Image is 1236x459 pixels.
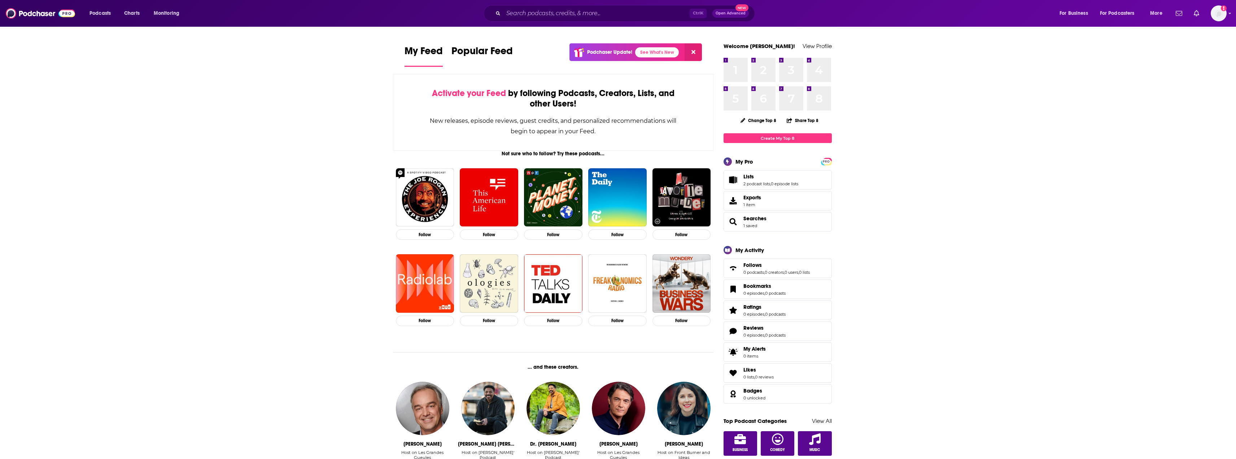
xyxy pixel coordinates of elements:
span: Likes [743,367,756,373]
a: Show notifications dropdown [1173,7,1185,20]
span: For Podcasters [1100,8,1135,18]
a: My Feed [405,45,443,67]
button: Change Top 8 [736,116,781,125]
a: 0 episode lists [771,181,798,186]
span: Business [733,448,748,452]
a: 0 lists [743,374,754,380]
a: 2 podcast lists [743,181,770,186]
span: , [798,270,799,275]
span: New [735,4,748,11]
a: Top Podcast Categories [724,417,787,424]
span: Charts [124,8,140,18]
a: Badges [726,389,741,399]
img: This American Life [460,168,518,227]
a: View All [812,417,832,424]
button: Follow [396,316,454,326]
span: Exports [743,194,761,201]
div: My Activity [735,247,764,254]
a: Bookmarks [726,284,741,294]
button: Share Top 8 [786,113,819,127]
span: Reviews [724,321,832,341]
span: Ratings [743,304,761,310]
img: The Joe Rogan Experience [396,168,454,227]
span: Logged in as BrunswickDigital [1211,5,1227,21]
a: Bookmarks [743,283,786,289]
a: PRO [822,159,831,164]
span: Follows [724,259,832,278]
img: Podchaser - Follow, Share and Rate Podcasts [6,7,75,20]
a: 0 podcasts [765,291,786,296]
a: Searches [726,217,741,227]
span: Follows [743,262,762,268]
a: 0 podcasts [765,312,786,317]
button: open menu [1095,8,1145,19]
div: My Pro [735,158,753,165]
button: Follow [588,229,647,240]
div: New releases, episode reviews, guest credits, and personalized recommendations will begin to appe... [429,116,677,137]
div: Alain Marschall [599,441,638,447]
span: Likes [724,363,832,383]
a: Popular Feed [451,45,513,67]
span: My Alerts [743,346,766,352]
span: Podcasts [89,8,111,18]
img: The Daily [588,168,647,227]
button: Follow [652,316,711,326]
span: Comedy [770,448,785,452]
a: Anthony Tyrone Evans [461,382,515,435]
a: Follows [726,263,741,273]
span: , [770,181,771,186]
a: See What's New [635,47,679,57]
a: Reviews [743,325,786,331]
a: Reviews [726,326,741,336]
a: Lists [726,175,741,185]
a: Lists [743,173,798,180]
span: Lists [743,173,754,180]
img: Ologies with Alie Ward [460,254,518,313]
a: My Alerts [724,342,832,362]
span: Bookmarks [724,280,832,299]
div: by following Podcasts, Creators, Lists, and other Users! [429,88,677,109]
button: Follow [460,229,518,240]
a: Searches [743,215,767,222]
span: Exports [726,196,741,206]
a: Exports [724,191,832,211]
a: Ratings [743,304,786,310]
a: 0 unlocked [743,395,765,400]
a: 0 episodes [743,291,764,296]
button: Follow [652,229,711,240]
img: Jayme Poisson [657,382,711,435]
a: 0 creators [765,270,784,275]
img: Olivier Truchot [396,382,449,435]
a: Show notifications dropdown [1191,7,1202,20]
span: For Business [1060,8,1088,18]
div: Jayme Poisson [665,441,703,447]
span: Activate your Feed [432,88,506,99]
div: Dr. Tony Evans [530,441,576,447]
button: open menu [84,8,120,19]
a: Business [724,431,757,456]
span: Searches [724,212,832,231]
span: 1 item [743,202,761,207]
span: More [1150,8,1162,18]
img: Planet Money [524,168,582,227]
button: Follow [396,229,454,240]
button: Follow [460,316,518,326]
img: Freakonomics Radio [588,254,647,313]
img: Radiolab [396,254,454,313]
div: Not sure who to follow? Try these podcasts... [393,151,714,157]
a: 0 episodes [743,312,764,317]
button: Follow [524,229,582,240]
img: Business Wars [652,254,711,313]
input: Search podcasts, credits, & more... [503,8,690,19]
a: Dr. Tony Evans [527,382,580,435]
